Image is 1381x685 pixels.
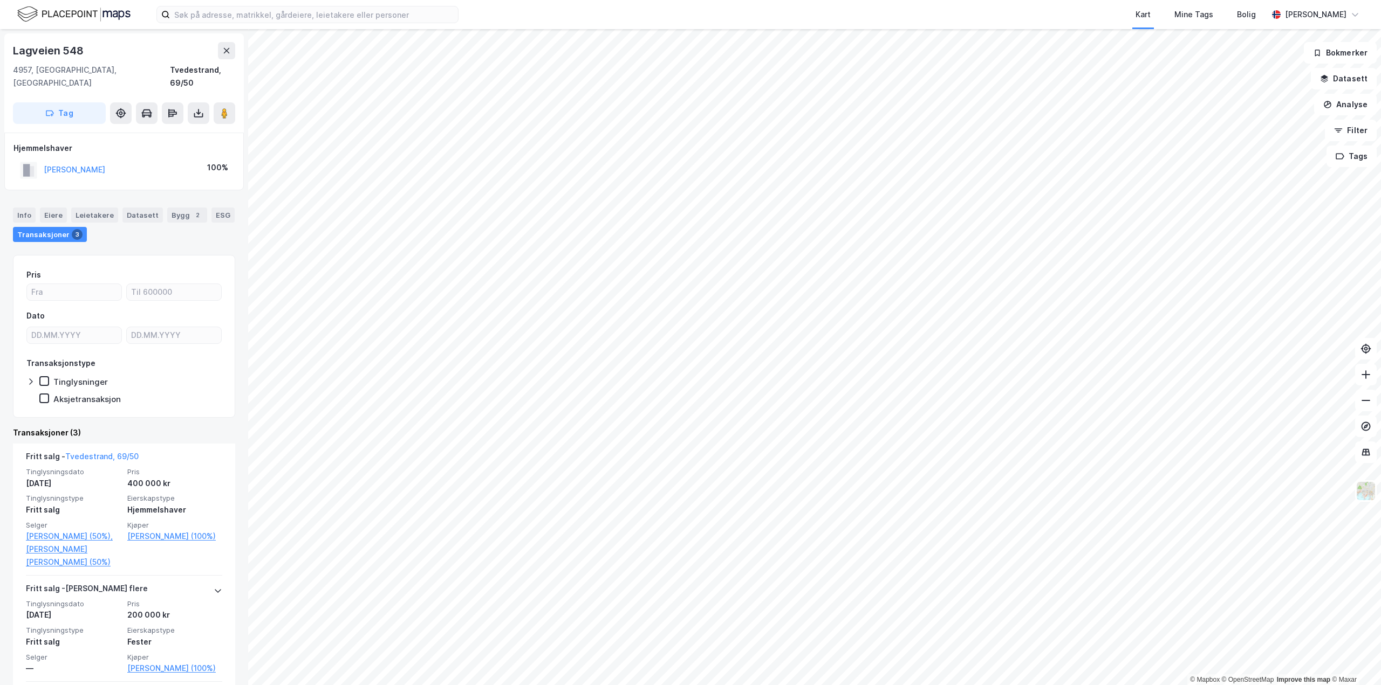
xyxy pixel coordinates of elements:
[26,653,121,662] span: Selger
[1237,8,1256,21] div: Bolig
[127,327,221,343] input: DD.MM.YYYY
[127,530,222,543] a: [PERSON_NAME] (100%)
[1190,676,1220,683] a: Mapbox
[13,102,106,124] button: Tag
[127,284,221,300] input: Til 600000
[127,494,222,503] span: Eierskapstype
[170,6,458,23] input: Søk på adresse, matrikkel, gårdeiere, leietakere eller personer
[1314,94,1377,115] button: Analyse
[53,377,108,387] div: Tinglysninger
[167,207,207,223] div: Bygg
[127,653,222,662] span: Kjøper
[26,599,121,608] span: Tinglysningsdato
[26,450,139,467] div: Fritt salg -
[26,543,121,569] a: [PERSON_NAME] [PERSON_NAME] (50%)
[13,42,86,59] div: Lagveien 548
[1174,8,1213,21] div: Mine Tags
[1285,8,1346,21] div: [PERSON_NAME]
[72,229,83,240] div: 3
[26,635,121,648] div: Fritt salg
[26,626,121,635] span: Tinglysningstype
[26,309,45,322] div: Dato
[127,608,222,621] div: 200 000 kr
[40,207,67,223] div: Eiere
[26,467,121,476] span: Tinglysningsdato
[26,494,121,503] span: Tinglysningstype
[127,599,222,608] span: Pris
[27,327,121,343] input: DD.MM.YYYY
[1277,676,1330,683] a: Improve this map
[1327,633,1381,685] iframe: Chat Widget
[17,5,131,24] img: logo.f888ab2527a4732fd821a326f86c7f29.svg
[26,530,121,543] a: [PERSON_NAME] (50%),
[1356,481,1376,501] img: Z
[13,426,235,439] div: Transaksjoner (3)
[26,477,121,490] div: [DATE]
[27,284,121,300] input: Fra
[122,207,163,223] div: Datasett
[127,635,222,648] div: Fester
[127,477,222,490] div: 400 000 kr
[127,521,222,530] span: Kjøper
[207,161,228,174] div: 100%
[13,207,36,223] div: Info
[127,626,222,635] span: Eierskapstype
[1327,146,1377,167] button: Tags
[1311,68,1377,89] button: Datasett
[170,64,235,89] div: Tvedestrand, 69/50
[1136,8,1151,21] div: Kart
[26,662,121,675] div: —
[211,207,235,223] div: ESG
[26,357,95,370] div: Transaksjonstype
[71,207,118,223] div: Leietakere
[53,394,121,404] div: Aksjetransaksjon
[1325,120,1377,141] button: Filter
[127,467,222,476] span: Pris
[13,142,235,155] div: Hjemmelshaver
[1222,676,1274,683] a: OpenStreetMap
[26,582,148,599] div: Fritt salg - [PERSON_NAME] flere
[13,227,87,242] div: Transaksjoner
[65,452,139,461] a: Tvedestrand, 69/50
[13,64,170,89] div: 4957, [GEOGRAPHIC_DATA], [GEOGRAPHIC_DATA]
[127,662,222,675] a: [PERSON_NAME] (100%)
[26,608,121,621] div: [DATE]
[192,210,203,220] div: 2
[26,268,41,281] div: Pris
[26,503,121,516] div: Fritt salg
[26,521,121,530] span: Selger
[127,503,222,516] div: Hjemmelshaver
[1304,42,1377,64] button: Bokmerker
